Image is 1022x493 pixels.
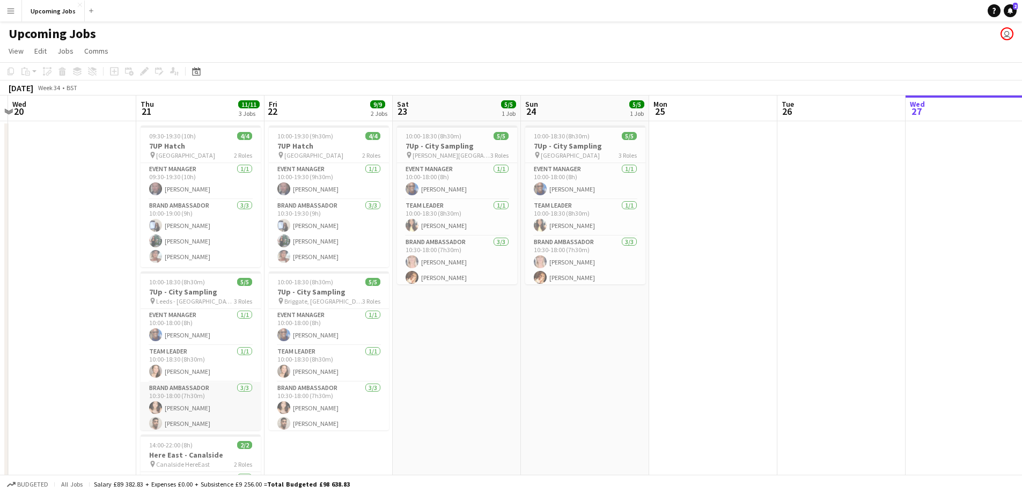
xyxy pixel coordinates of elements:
[234,297,252,305] span: 3 Roles
[395,105,409,117] span: 23
[269,163,389,200] app-card-role: Event Manager1/110:00-19:30 (9h30m)[PERSON_NAME]
[239,109,259,117] div: 3 Jobs
[1001,27,1013,40] app-user-avatar: Amy Williamson
[525,99,538,109] span: Sun
[9,46,24,56] span: View
[141,126,261,267] app-job-card: 09:30-19:30 (10h)4/47UP Hatch [GEOGRAPHIC_DATA]2 RolesEvent Manager1/109:30-19:30 (10h)[PERSON_NA...
[234,460,252,468] span: 2 Roles
[141,345,261,382] app-card-role: Team Leader1/110:00-18:30 (8h30m)[PERSON_NAME]
[53,44,78,58] a: Jobs
[156,151,215,159] span: [GEOGRAPHIC_DATA]
[284,297,362,305] span: Briggate, [GEOGRAPHIC_DATA]
[630,109,644,117] div: 1 Job
[149,278,205,286] span: 10:00-18:30 (8h30m)
[17,481,48,488] span: Budgeted
[11,105,26,117] span: 20
[9,83,33,93] div: [DATE]
[34,46,47,56] span: Edit
[370,100,385,108] span: 9/9
[269,141,389,151] h3: 7UP Hatch
[84,46,108,56] span: Comms
[9,26,96,42] h1: Upcoming Jobs
[267,105,277,117] span: 22
[365,278,380,286] span: 5/5
[501,100,516,108] span: 5/5
[490,151,509,159] span: 3 Roles
[30,44,51,58] a: Edit
[525,126,645,284] app-job-card: 10:00-18:30 (8h30m)5/57Up - City Sampling [GEOGRAPHIC_DATA]3 RolesEvent Manager1/110:00-18:00 (8h...
[525,141,645,151] h3: 7Up - City Sampling
[269,126,389,267] app-job-card: 10:00-19:30 (9h30m)4/47UP Hatch [GEOGRAPHIC_DATA]2 RolesEvent Manager1/110:00-19:30 (9h30m)[PERSO...
[141,382,261,450] app-card-role: Brand Ambassador3/310:30-18:00 (7h30m)[PERSON_NAME][PERSON_NAME]
[525,163,645,200] app-card-role: Event Manager1/110:00-18:00 (8h)[PERSON_NAME]
[406,132,461,140] span: 10:00-18:30 (8h30m)
[397,236,517,304] app-card-role: Brand Ambassador3/310:30-18:00 (7h30m)[PERSON_NAME][PERSON_NAME]
[237,132,252,140] span: 4/4
[494,132,509,140] span: 5/5
[238,100,260,108] span: 11/11
[237,441,252,449] span: 2/2
[4,44,28,58] a: View
[269,309,389,345] app-card-role: Event Manager1/110:00-18:00 (8h)[PERSON_NAME]
[269,287,389,297] h3: 7Up - City Sampling
[269,200,389,267] app-card-role: Brand Ambassador3/310:30-19:30 (9h)[PERSON_NAME][PERSON_NAME][PERSON_NAME]
[141,141,261,151] h3: 7UP Hatch
[908,105,925,117] span: 27
[156,297,234,305] span: Leeds - [GEOGRAPHIC_DATA]
[413,151,490,159] span: [PERSON_NAME][GEOGRAPHIC_DATA]
[141,99,154,109] span: Thu
[397,99,409,109] span: Sat
[534,132,590,140] span: 10:00-18:30 (8h30m)
[502,109,516,117] div: 1 Job
[629,100,644,108] span: 5/5
[397,141,517,151] h3: 7Up - City Sampling
[269,382,389,450] app-card-role: Brand Ambassador3/310:30-18:00 (7h30m)[PERSON_NAME][PERSON_NAME]
[782,99,794,109] span: Tue
[362,151,380,159] span: 2 Roles
[1013,3,1018,10] span: 2
[141,163,261,200] app-card-role: Event Manager1/109:30-19:30 (10h)[PERSON_NAME]
[362,297,380,305] span: 3 Roles
[397,163,517,200] app-card-role: Event Manager1/110:00-18:00 (8h)[PERSON_NAME]
[524,105,538,117] span: 24
[22,1,85,21] button: Upcoming Jobs
[139,105,154,117] span: 21
[397,126,517,284] app-job-card: 10:00-18:30 (8h30m)5/57Up - City Sampling [PERSON_NAME][GEOGRAPHIC_DATA]3 RolesEvent Manager1/110...
[269,99,277,109] span: Fri
[622,132,637,140] span: 5/5
[141,287,261,297] h3: 7Up - City Sampling
[59,480,85,488] span: All jobs
[525,200,645,236] app-card-role: Team Leader1/110:00-18:30 (8h30m)[PERSON_NAME]
[652,105,667,117] span: 25
[269,271,389,430] app-job-card: 10:00-18:30 (8h30m)5/57Up - City Sampling Briggate, [GEOGRAPHIC_DATA]3 RolesEvent Manager1/110:00...
[619,151,637,159] span: 3 Roles
[67,84,77,92] div: BST
[541,151,600,159] span: [GEOGRAPHIC_DATA]
[141,450,261,460] h3: Here East - Canalside
[237,278,252,286] span: 5/5
[80,44,113,58] a: Comms
[653,99,667,109] span: Mon
[1004,4,1017,17] a: 2
[156,460,210,468] span: Canalside HereEast
[141,200,261,267] app-card-role: Brand Ambassador3/310:00-19:00 (9h)[PERSON_NAME][PERSON_NAME][PERSON_NAME]
[269,345,389,382] app-card-role: Team Leader1/110:00-18:30 (8h30m)[PERSON_NAME]
[277,278,333,286] span: 10:00-18:30 (8h30m)
[910,99,925,109] span: Wed
[780,105,794,117] span: 26
[365,132,380,140] span: 4/4
[141,271,261,430] app-job-card: 10:00-18:30 (8h30m)5/57Up - City Sampling Leeds - [GEOGRAPHIC_DATA]3 RolesEvent Manager1/110:00-1...
[57,46,73,56] span: Jobs
[12,99,26,109] span: Wed
[525,236,645,304] app-card-role: Brand Ambassador3/310:30-18:00 (7h30m)[PERSON_NAME][PERSON_NAME]
[94,480,350,488] div: Salary £89 382.83 + Expenses £0.00 + Subsistence £9 256.00 =
[371,109,387,117] div: 2 Jobs
[5,479,50,490] button: Budgeted
[277,132,333,140] span: 10:00-19:30 (9h30m)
